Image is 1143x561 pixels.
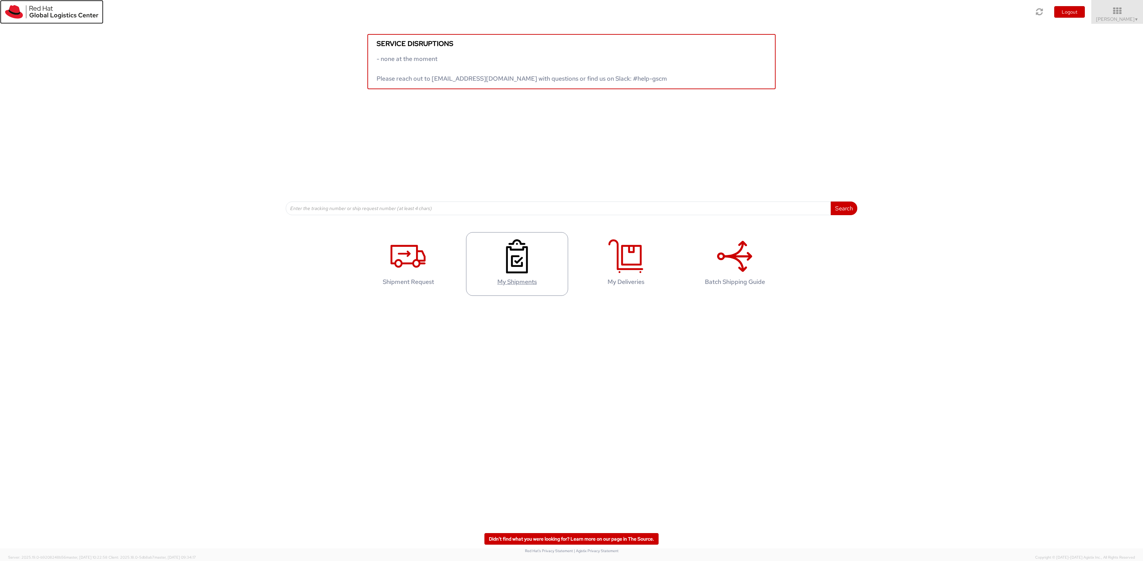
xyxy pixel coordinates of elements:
button: Search [831,202,857,215]
a: My Deliveries [575,232,677,296]
span: - none at the moment Please reach out to [EMAIL_ADDRESS][DOMAIN_NAME] with questions or find us o... [377,55,667,82]
span: [PERSON_NAME] [1096,16,1139,22]
h4: My Deliveries [582,278,670,285]
a: Service disruptions - none at the moment Please reach out to [EMAIL_ADDRESS][DOMAIN_NAME] with qu... [367,34,776,89]
h4: My Shipments [473,278,561,285]
a: Batch Shipping Guide [684,232,786,296]
a: | Agistix Privacy Statement [574,548,618,553]
a: Red Hat's Privacy Statement [525,548,573,553]
span: Client: 2025.18.0-5db8ab7 [109,555,196,560]
span: master, [DATE] 10:22:58 [66,555,107,560]
button: Logout [1054,6,1085,18]
a: Didn't find what you were looking for? Learn more on our page in The Source. [484,533,659,545]
span: ▼ [1134,17,1139,22]
a: Shipment Request [357,232,459,296]
h5: Service disruptions [377,40,766,47]
span: master, [DATE] 09:34:17 [154,555,196,560]
span: Server: 2025.19.0-b9208248b56 [8,555,107,560]
img: rh-logistics-00dfa346123c4ec078e1.svg [5,5,98,19]
h4: Shipment Request [364,278,452,285]
input: Enter the tracking number or ship request number (at least 4 chars) [286,202,831,215]
span: Copyright © [DATE]-[DATE] Agistix Inc., All Rights Reserved [1035,555,1135,560]
a: My Shipments [466,232,568,296]
h4: Batch Shipping Guide [691,278,779,285]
